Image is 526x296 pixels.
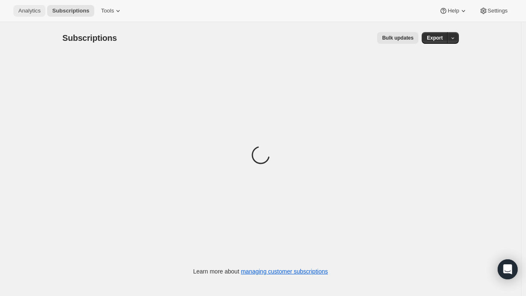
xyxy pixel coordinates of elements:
button: Subscriptions [47,5,94,17]
span: Tools [101,8,114,14]
div: Open Intercom Messenger [498,259,518,279]
span: Settings [488,8,508,14]
span: Subscriptions [52,8,89,14]
button: Export [422,32,448,44]
span: Help [448,8,459,14]
button: Help [434,5,472,17]
button: Analytics [13,5,45,17]
span: Subscriptions [63,33,117,43]
p: Learn more about [193,267,328,276]
button: Settings [474,5,513,17]
button: Bulk updates [377,32,418,44]
span: Analytics [18,8,40,14]
span: Bulk updates [382,35,413,41]
button: Tools [96,5,127,17]
a: managing customer subscriptions [241,268,328,275]
span: Export [427,35,443,41]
